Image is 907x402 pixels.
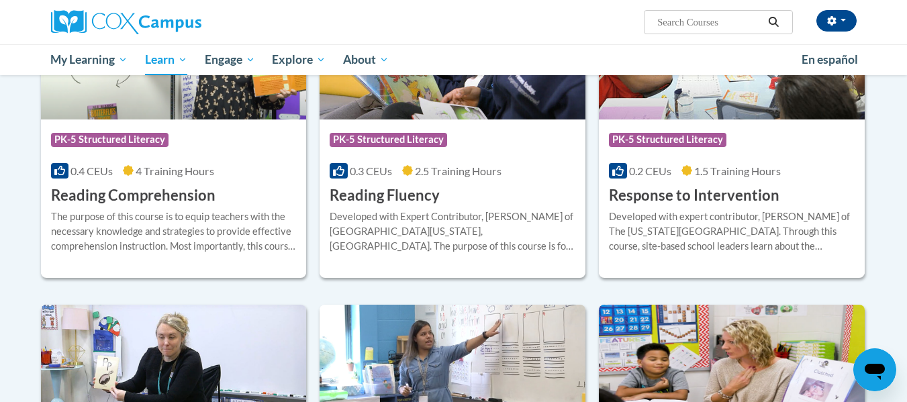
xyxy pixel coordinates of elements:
input: Search Courses [656,14,763,30]
a: About [334,44,397,75]
iframe: Button to launch messaging window [853,348,896,391]
span: PK-5 Structured Literacy [51,133,169,146]
span: Learn [145,52,187,68]
a: Engage [196,44,264,75]
img: Cox Campus [51,10,201,34]
button: Account Settings [816,10,857,32]
span: Engage [205,52,255,68]
span: En español [802,52,858,66]
span: 2.5 Training Hours [415,164,502,177]
div: Main menu [31,44,877,75]
span: 4 Training Hours [136,164,214,177]
button: Search [763,14,783,30]
h3: Reading Fluency [330,185,440,206]
div: Developed with Expert Contributor, [PERSON_NAME] of [GEOGRAPHIC_DATA][US_STATE], [GEOGRAPHIC_DATA... [330,209,575,254]
span: 0.3 CEUs [350,164,392,177]
h3: Reading Comprehension [51,185,216,206]
a: Learn [136,44,196,75]
a: En español [793,46,867,74]
span: 0.4 CEUs [70,164,113,177]
span: Explore [272,52,326,68]
span: PK-5 Structured Literacy [330,133,447,146]
div: The purpose of this course is to equip teachers with the necessary knowledge and strategies to pr... [51,209,297,254]
a: My Learning [42,44,137,75]
a: Explore [263,44,334,75]
h3: Response to Intervention [609,185,779,206]
a: Cox Campus [51,10,306,34]
span: PK-5 Structured Literacy [609,133,726,146]
span: My Learning [50,52,128,68]
span: 0.2 CEUs [629,164,671,177]
div: Developed with expert contributor, [PERSON_NAME] of The [US_STATE][GEOGRAPHIC_DATA]. Through this... [609,209,855,254]
span: About [343,52,389,68]
span: 1.5 Training Hours [694,164,781,177]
